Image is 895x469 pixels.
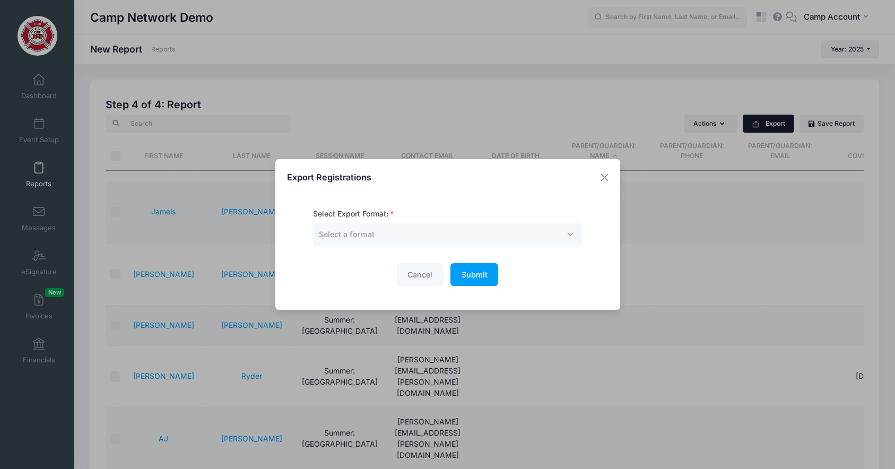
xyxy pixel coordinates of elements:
h4: Export Registrations [287,171,371,184]
span: Submit [462,270,488,279]
span: Select a format [319,230,375,239]
label: Select Export Format: [313,209,394,220]
button: Cancel [397,263,444,286]
button: Close [595,168,614,187]
button: Submit [450,263,498,286]
span: Select a format [319,229,375,240]
span: Select a format [313,223,582,246]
